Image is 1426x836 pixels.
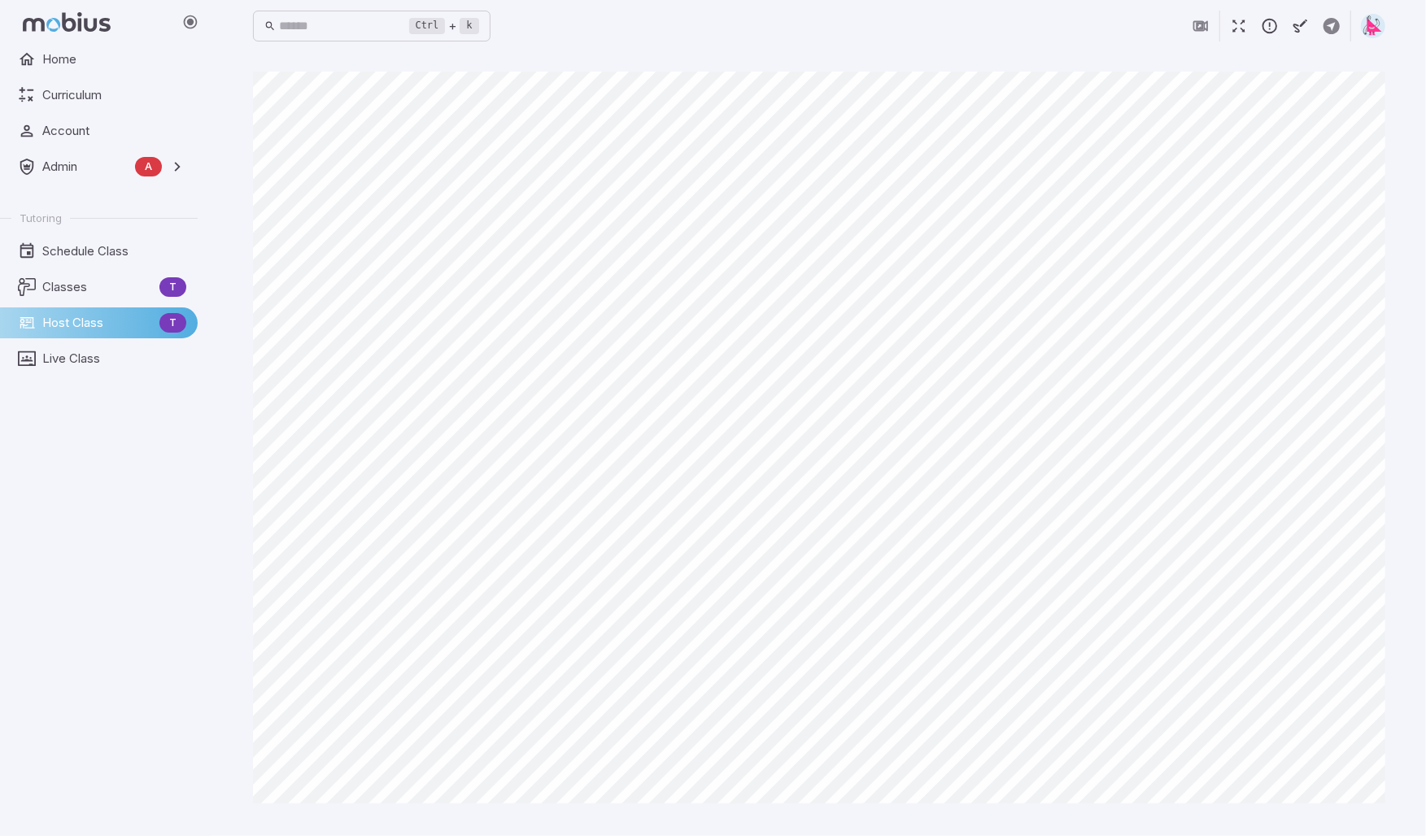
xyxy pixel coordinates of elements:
span: Account [42,122,186,140]
span: Schedule Class [42,242,186,260]
div: + [409,16,479,36]
button: Start Drawing on Questions [1285,11,1316,41]
span: Live Class [42,350,186,368]
span: Tutoring [20,211,62,225]
kbd: Ctrl [409,18,446,34]
button: Report an Issue [1254,11,1285,41]
span: A [135,159,162,175]
kbd: k [460,18,478,34]
button: Create Activity [1316,11,1347,41]
button: Join in Zoom Client [1185,11,1216,41]
span: Admin [42,158,129,176]
span: T [159,279,186,295]
img: right-triangle.svg [1361,14,1385,38]
span: Home [42,50,186,68]
span: Host Class [42,314,153,332]
span: Classes [42,278,153,296]
span: Curriculum [42,86,186,104]
span: T [159,315,186,331]
button: Fullscreen Game [1223,11,1254,41]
